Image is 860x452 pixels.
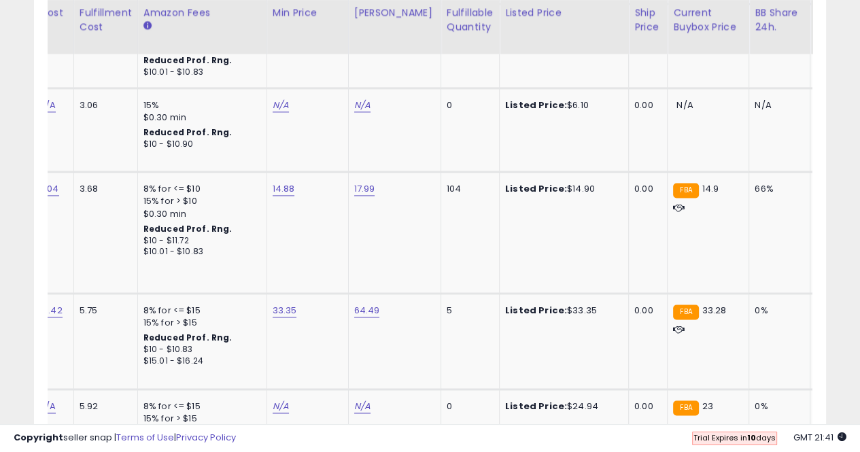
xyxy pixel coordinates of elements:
[505,183,618,195] div: $14.90
[755,183,799,195] div: 66%
[273,304,297,317] a: 33.35
[702,304,727,317] span: 33.28
[143,195,256,207] div: 15% for > $10
[14,432,236,445] div: seller snap | |
[39,304,63,317] a: 14.42
[634,5,661,34] div: Ship Price
[354,99,371,112] a: N/A
[747,432,756,443] b: 10
[143,332,233,343] b: Reduced Prof. Rng.
[143,54,233,66] b: Reduced Prof. Rng.
[143,208,256,220] div: $0.30 min
[143,99,256,111] div: 15%
[447,305,489,317] div: 5
[39,5,68,20] div: Cost
[80,99,127,111] div: 3.06
[354,304,380,317] a: 64.49
[676,99,693,111] span: N/A
[14,431,63,444] strong: Copyright
[143,139,256,150] div: $10 - $10.90
[143,223,233,234] b: Reduced Prof. Rng.
[143,355,256,367] div: $15.01 - $16.24
[634,400,657,413] div: 0.00
[447,99,489,111] div: 0
[673,400,698,415] small: FBA
[755,305,799,317] div: 0%
[143,246,256,258] div: $10.01 - $10.83
[143,344,256,355] div: $10 - $10.83
[354,5,435,20] div: [PERSON_NAME]
[143,235,256,247] div: $10 - $11.72
[273,99,289,112] a: N/A
[634,305,657,317] div: 0.00
[447,5,494,34] div: Fulfillable Quantity
[143,20,152,32] small: Amazon Fees.
[755,5,804,34] div: BB Share 24h.
[176,431,236,444] a: Privacy Policy
[505,305,618,317] div: $33.35
[755,99,799,111] div: N/A
[143,400,256,413] div: 8% for <= $15
[505,182,567,195] b: Listed Price:
[447,400,489,413] div: 0
[634,183,657,195] div: 0.00
[273,182,295,196] a: 14.88
[505,99,567,111] b: Listed Price:
[143,111,256,124] div: $0.30 min
[673,5,743,34] div: Current Buybox Price
[143,305,256,317] div: 8% for <= $15
[39,182,59,196] a: 6.04
[80,400,127,413] div: 5.92
[793,431,846,444] span: 2025-10-14 21:41 GMT
[143,183,256,195] div: 8% for <= $10
[673,183,698,198] small: FBA
[80,5,132,34] div: Fulfillment Cost
[505,400,567,413] b: Listed Price:
[80,305,127,317] div: 5.75
[354,182,375,196] a: 17.99
[273,400,289,413] a: N/A
[755,400,799,413] div: 0%
[39,400,56,413] a: N/A
[39,99,56,112] a: N/A
[693,432,776,443] span: Trial Expires in days
[80,183,127,195] div: 3.68
[673,305,698,319] small: FBA
[505,99,618,111] div: $6.10
[143,67,256,78] div: $10.01 - $10.83
[143,317,256,329] div: 15% for > $15
[634,99,657,111] div: 0.00
[116,431,174,444] a: Terms of Use
[447,183,489,195] div: 104
[702,400,713,413] span: 23
[143,5,261,20] div: Amazon Fees
[505,400,618,413] div: $24.94
[505,5,623,20] div: Listed Price
[354,400,371,413] a: N/A
[505,304,567,317] b: Listed Price:
[702,182,719,195] span: 14.9
[143,126,233,138] b: Reduced Prof. Rng.
[273,5,343,20] div: Min Price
